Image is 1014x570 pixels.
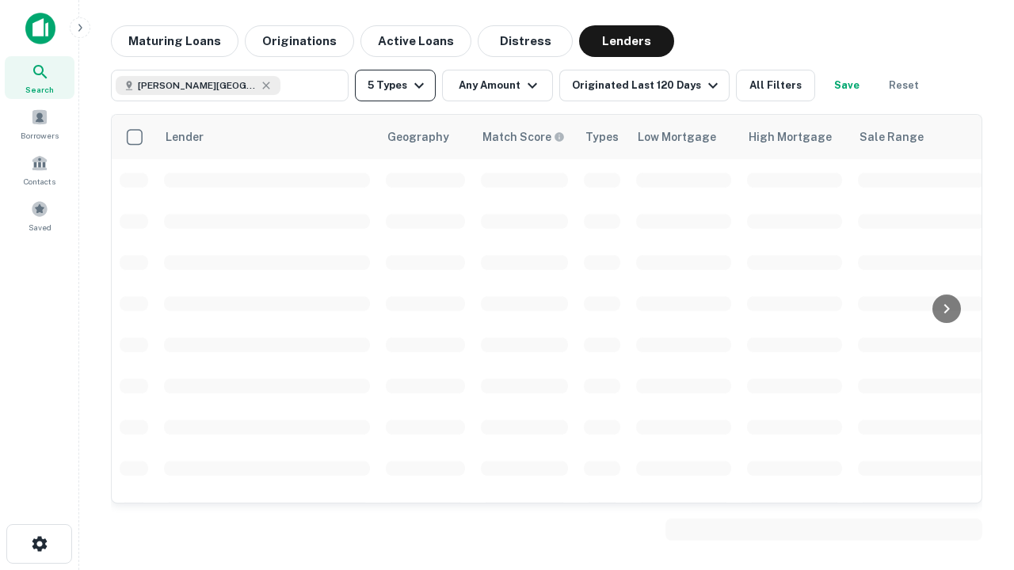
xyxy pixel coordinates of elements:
[5,148,74,191] a: Contacts
[860,127,924,146] div: Sale Range
[111,25,238,57] button: Maturing Loans
[749,127,832,146] div: High Mortgage
[156,115,378,159] th: Lender
[29,221,51,234] span: Saved
[478,25,573,57] button: Distress
[879,70,929,101] button: Reset
[638,127,716,146] div: Low Mortgage
[559,70,730,101] button: Originated Last 120 Days
[585,127,619,146] div: Types
[935,393,1014,469] iframe: Chat Widget
[378,115,473,159] th: Geography
[442,70,553,101] button: Any Amount
[138,78,257,93] span: [PERSON_NAME][GEOGRAPHIC_DATA], [GEOGRAPHIC_DATA]
[387,127,449,146] div: Geography
[628,115,739,159] th: Low Mortgage
[25,13,55,44] img: capitalize-icon.png
[5,56,74,99] a: Search
[579,25,674,57] button: Lenders
[360,25,471,57] button: Active Loans
[245,25,354,57] button: Originations
[21,129,59,142] span: Borrowers
[821,70,872,101] button: Save your search to get updates of matches that match your search criteria.
[355,70,436,101] button: 5 Types
[24,175,55,188] span: Contacts
[850,115,993,159] th: Sale Range
[25,83,54,96] span: Search
[739,115,850,159] th: High Mortgage
[572,76,722,95] div: Originated Last 120 Days
[482,128,562,146] h6: Match Score
[576,115,628,159] th: Types
[482,128,565,146] div: Capitalize uses an advanced AI algorithm to match your search with the best lender. The match sco...
[5,102,74,145] a: Borrowers
[166,127,204,146] div: Lender
[736,70,815,101] button: All Filters
[5,194,74,237] a: Saved
[473,115,576,159] th: Capitalize uses an advanced AI algorithm to match your search with the best lender. The match sco...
